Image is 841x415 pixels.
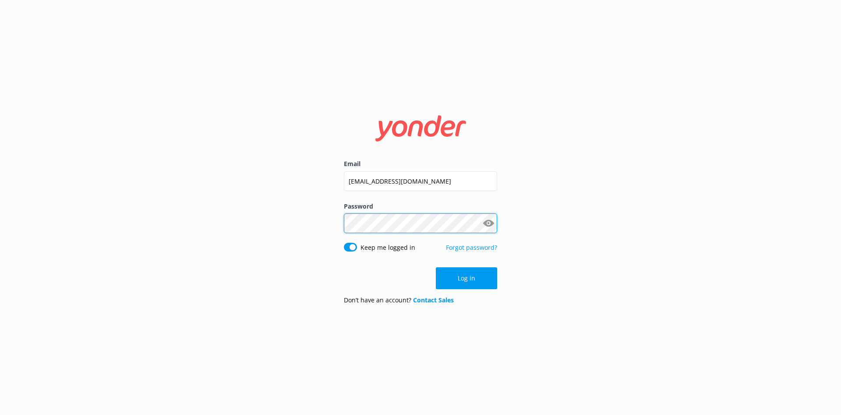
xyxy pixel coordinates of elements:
[413,296,454,304] a: Contact Sales
[360,243,415,252] label: Keep me logged in
[446,243,497,252] a: Forgot password?
[344,159,497,169] label: Email
[436,267,497,289] button: Log in
[344,202,497,211] label: Password
[480,215,497,232] button: Show password
[344,295,454,305] p: Don’t have an account?
[344,171,497,191] input: user@emailaddress.com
